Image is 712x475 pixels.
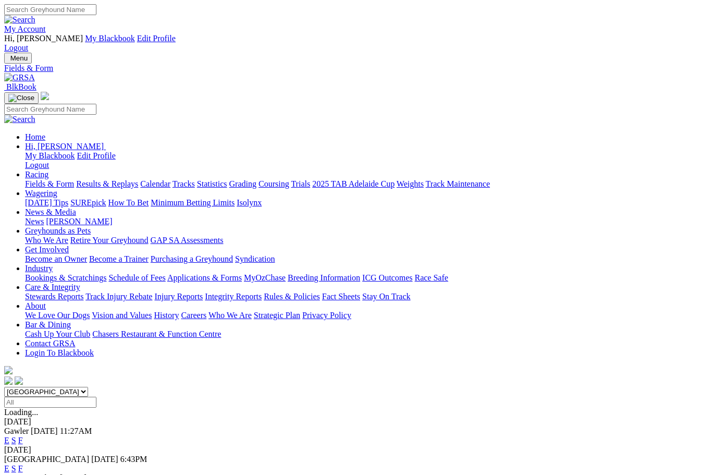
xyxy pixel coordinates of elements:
a: Cash Up Your Club [25,330,90,338]
a: 2025 TAB Adelaide Cup [312,179,395,188]
span: Gawler [4,427,29,435]
img: Search [4,115,35,124]
div: About [25,311,708,320]
a: E [4,464,9,473]
div: News & Media [25,217,708,226]
div: Greyhounds as Pets [25,236,708,245]
div: My Account [4,34,708,53]
input: Select date [4,397,96,408]
input: Search [4,104,96,115]
a: Stay On Track [362,292,410,301]
a: Careers [181,311,206,320]
a: Minimum Betting Limits [151,198,235,207]
div: Bar & Dining [25,330,708,339]
span: BlkBook [6,82,36,91]
a: Home [25,132,45,141]
a: Fields & Form [4,64,708,73]
button: Toggle navigation [4,53,32,64]
span: 6:43PM [120,455,148,464]
a: Stewards Reports [25,292,83,301]
div: Get Involved [25,254,708,264]
img: Search [4,15,35,25]
a: S [11,464,16,473]
a: History [154,311,179,320]
img: facebook.svg [4,376,13,385]
div: Wagering [25,198,708,208]
a: Who We Are [208,311,252,320]
a: MyOzChase [244,273,286,282]
div: Care & Integrity [25,292,708,301]
a: Who We Are [25,236,68,245]
span: Hi, [PERSON_NAME] [4,34,83,43]
a: Fact Sheets [322,292,360,301]
span: [GEOGRAPHIC_DATA] [4,455,89,464]
a: Hi, [PERSON_NAME] [25,142,106,151]
a: Login To Blackbook [25,348,94,357]
a: Calendar [140,179,170,188]
a: Edit Profile [77,151,116,160]
a: Fields & Form [25,179,74,188]
a: Integrity Reports [205,292,262,301]
img: logo-grsa-white.png [4,366,13,374]
a: Breeding Information [288,273,360,282]
img: twitter.svg [15,376,23,385]
a: Strategic Plan [254,311,300,320]
a: Statistics [197,179,227,188]
div: Hi, [PERSON_NAME] [25,151,708,170]
a: Vision and Values [92,311,152,320]
a: E [4,436,9,445]
a: Wagering [25,189,57,198]
img: Close [8,94,34,102]
img: GRSA [4,73,35,82]
div: [DATE] [4,445,708,455]
a: Retire Your Greyhound [70,236,149,245]
a: We Love Our Dogs [25,311,90,320]
a: My Blackbook [25,151,75,160]
a: Logout [25,161,49,169]
a: Applications & Forms [167,273,242,282]
a: ICG Outcomes [362,273,412,282]
a: Greyhounds as Pets [25,226,91,235]
a: Tracks [173,179,195,188]
a: Privacy Policy [302,311,351,320]
div: Industry [25,273,708,283]
span: [DATE] [91,455,118,464]
a: How To Bet [108,198,149,207]
button: Toggle navigation [4,92,39,104]
a: Track Maintenance [426,179,490,188]
a: Isolynx [237,198,262,207]
a: SUREpick [70,198,106,207]
span: Hi, [PERSON_NAME] [25,142,104,151]
a: About [25,301,46,310]
a: F [18,436,23,445]
span: 11:27AM [60,427,92,435]
a: Trials [291,179,310,188]
a: Edit Profile [137,34,176,43]
input: Search [4,4,96,15]
a: My Account [4,25,46,33]
a: Track Injury Rebate [85,292,152,301]
a: [DATE] Tips [25,198,68,207]
a: Racing [25,170,48,179]
div: [DATE] [4,417,708,427]
a: GAP SA Assessments [151,236,224,245]
a: Industry [25,264,53,273]
a: Become an Owner [25,254,87,263]
a: Bookings & Scratchings [25,273,106,282]
a: Become a Trainer [89,254,149,263]
img: logo-grsa-white.png [41,92,49,100]
a: Contact GRSA [25,339,75,348]
span: Menu [10,54,28,62]
a: Weights [397,179,424,188]
a: News [25,217,44,226]
span: Loading... [4,408,38,417]
a: F [18,464,23,473]
a: Schedule of Fees [108,273,165,282]
a: Grading [229,179,256,188]
a: Rules & Policies [264,292,320,301]
a: Results & Replays [76,179,138,188]
a: Bar & Dining [25,320,71,329]
a: BlkBook [4,82,36,91]
a: My Blackbook [85,34,135,43]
